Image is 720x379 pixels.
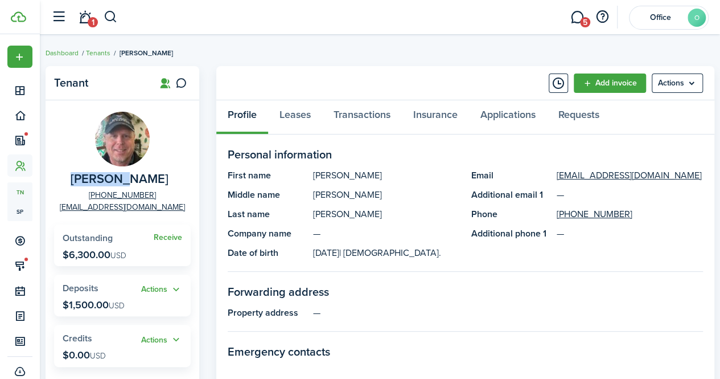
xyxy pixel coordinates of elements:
[54,76,145,89] panel-main-title: Tenant
[228,343,703,360] panel-main-section-title: Emergency contacts
[7,46,32,68] button: Open menu
[322,100,402,135] a: Transactions
[110,250,126,262] span: USD
[48,6,69,28] button: Open sidebar
[313,227,460,241] panel-main-description: —
[74,3,96,32] a: Notifications
[652,74,703,93] menu-btn: Actions
[228,169,307,182] panel-main-title: First name
[402,100,469,135] a: Insurance
[557,169,702,182] a: [EMAIL_ADDRESS][DOMAIN_NAME]
[580,17,590,27] span: 5
[228,207,307,221] panel-main-title: Last name
[268,100,322,135] a: Leases
[63,231,113,244] span: Outstanding
[469,100,547,135] a: Applications
[557,207,632,221] a: [PHONE_NUMBER]
[313,188,460,202] panel-main-description: [PERSON_NAME]
[7,182,32,202] a: tn
[652,74,703,93] button: Open menu
[90,350,106,362] span: USD
[95,112,150,166] img: Jeffrey Neilsen
[63,282,98,295] span: Deposits
[141,333,182,347] button: Open menu
[471,227,551,241] panel-main-title: Additional phone 1
[593,7,612,27] button: Open resource center
[313,246,460,260] panel-main-description: [DATE]
[688,9,706,27] avatar-text: O
[141,333,182,347] button: Actions
[313,207,460,221] panel-main-description: [PERSON_NAME]
[471,169,551,182] panel-main-title: Email
[46,48,79,58] a: Dashboard
[566,3,588,32] a: Messaging
[471,207,551,221] panel-main-title: Phone
[228,246,307,260] panel-main-title: Date of birth
[141,283,182,296] button: Open menu
[471,188,551,202] panel-main-title: Additional email 1
[88,17,98,27] span: 1
[86,48,110,58] a: Tenants
[228,188,307,202] panel-main-title: Middle name
[313,306,703,320] panel-main-description: —
[7,202,32,221] a: sp
[60,201,185,213] a: [EMAIL_ADDRESS][DOMAIN_NAME]
[63,332,92,345] span: Credits
[637,14,683,22] span: Office
[89,189,156,201] a: [PHONE_NUMBER]
[228,146,703,163] panel-main-section-title: Personal information
[547,100,611,135] a: Requests
[228,227,307,241] panel-main-title: Company name
[71,172,168,186] span: Jeffrey Neilsen
[120,48,173,58] span: [PERSON_NAME]
[109,300,125,312] span: USD
[63,299,125,311] p: $1,500.00
[11,11,26,22] img: TenantCloud
[228,283,703,300] panel-main-section-title: Forwarding address
[154,233,182,242] a: Receive
[574,74,646,93] a: Add invoice
[104,7,118,27] button: Search
[228,306,307,320] panel-main-title: Property address
[313,169,460,182] panel-main-description: [PERSON_NAME]
[141,283,182,296] button: Actions
[63,249,126,260] p: $6,300.00
[549,74,568,93] button: Timeline
[339,246,441,259] span: | [DEMOGRAPHIC_DATA].
[63,349,106,361] p: $0.00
